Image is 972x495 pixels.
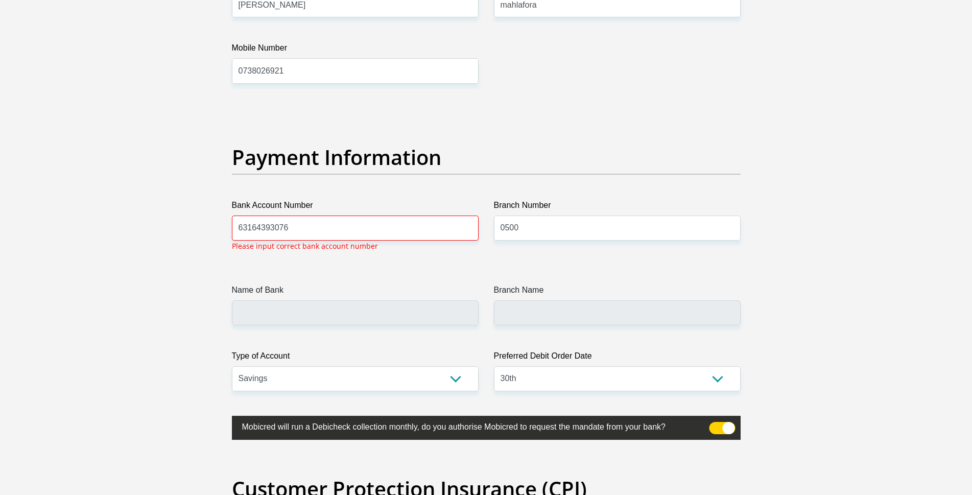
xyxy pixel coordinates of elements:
p: Please input correct bank account number [232,241,378,251]
input: Branch Name [494,300,741,325]
label: Preferred Debit Order Date [494,350,741,366]
label: Branch Name [494,284,741,300]
label: Mobicred will run a Debicheck collection monthly, do you authorise Mobicred to request the mandat... [232,416,690,436]
label: Bank Account Number [232,199,479,216]
h2: Payment Information [232,145,741,170]
input: Name of Bank [232,300,479,325]
label: Type of Account [232,350,479,366]
label: Mobile Number [232,42,479,58]
label: Name of Bank [232,284,479,300]
label: Branch Number [494,199,741,216]
input: Mobile Number [232,58,479,83]
input: Bank Account Number [232,216,479,241]
input: Branch Number [494,216,741,241]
